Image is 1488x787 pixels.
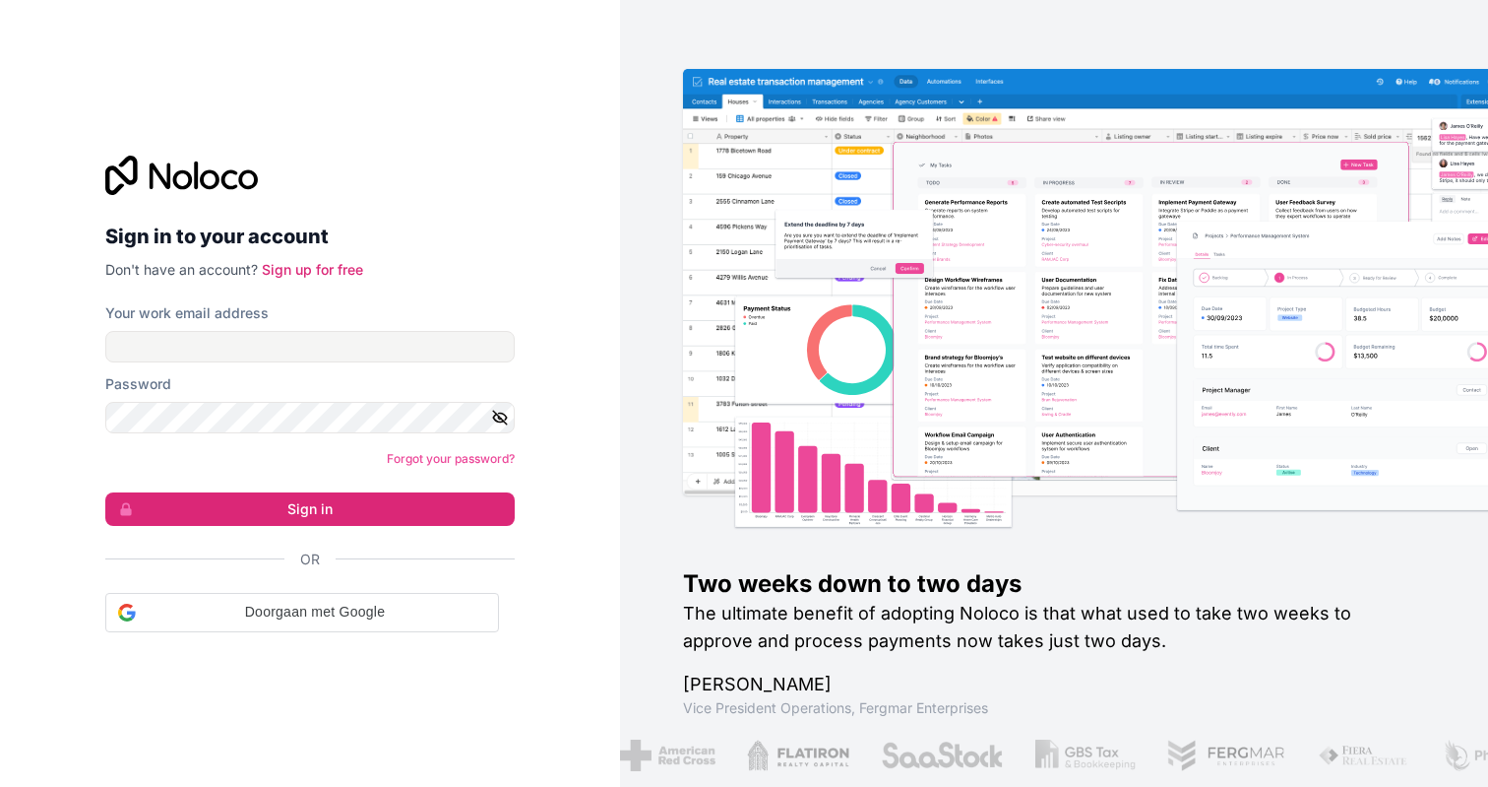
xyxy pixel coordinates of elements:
label: Password [105,374,171,394]
label: Your work email address [105,303,269,323]
button: Sign in [105,492,515,526]
img: /assets/gbstax-C-GtDUiK.png [1034,740,1135,771]
img: /assets/flatiron-C8eUkumj.png [746,740,848,771]
span: Doorgaan met Google [144,602,486,623]
h2: The ultimate benefit of adopting Noloco is that what used to take two weeks to approve and proces... [683,600,1425,655]
input: Email address [105,331,515,362]
div: Doorgaan met Google [105,593,499,632]
img: /assets/fergmar-CudnrXN5.png [1165,740,1285,771]
span: Or [300,550,320,569]
input: Password [105,402,515,433]
a: Forgot your password? [387,451,515,466]
img: /assets/fiera-fwj2N5v4.png [1317,740,1409,771]
img: /assets/saastock-C6Zbiodz.png [879,740,1003,771]
h2: Sign in to your account [105,219,515,254]
h1: [PERSON_NAME] [683,671,1425,698]
a: Sign up for free [262,261,363,278]
span: Don't have an account? [105,261,258,278]
img: /assets/american-red-cross-BAupjrZR.png [619,740,714,771]
h1: Two weeks down to two days [683,568,1425,600]
h1: Vice President Operations , Fergmar Enterprises [683,698,1425,718]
